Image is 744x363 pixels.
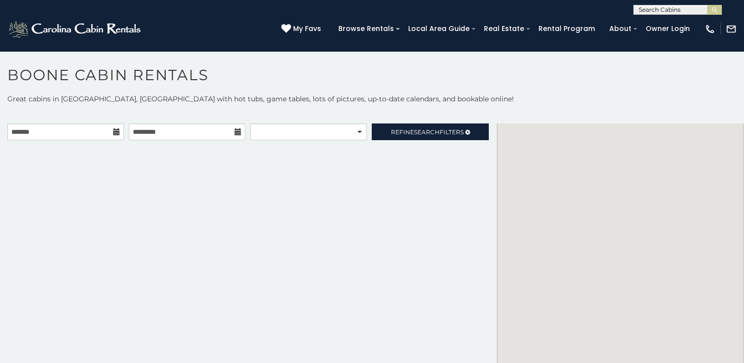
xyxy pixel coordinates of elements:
img: phone-regular-white.png [705,24,715,34]
span: Search [414,128,440,136]
a: Owner Login [641,21,695,36]
a: Local Area Guide [403,21,475,36]
a: About [604,21,636,36]
a: Rental Program [534,21,600,36]
span: My Favs [293,24,321,34]
a: Browse Rentals [333,21,399,36]
a: RefineSearchFilters [372,123,488,140]
span: Refine Filters [391,128,464,136]
a: Real Estate [479,21,529,36]
img: mail-regular-white.png [726,24,737,34]
a: My Favs [281,24,324,34]
img: White-1-2.png [7,19,144,39]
